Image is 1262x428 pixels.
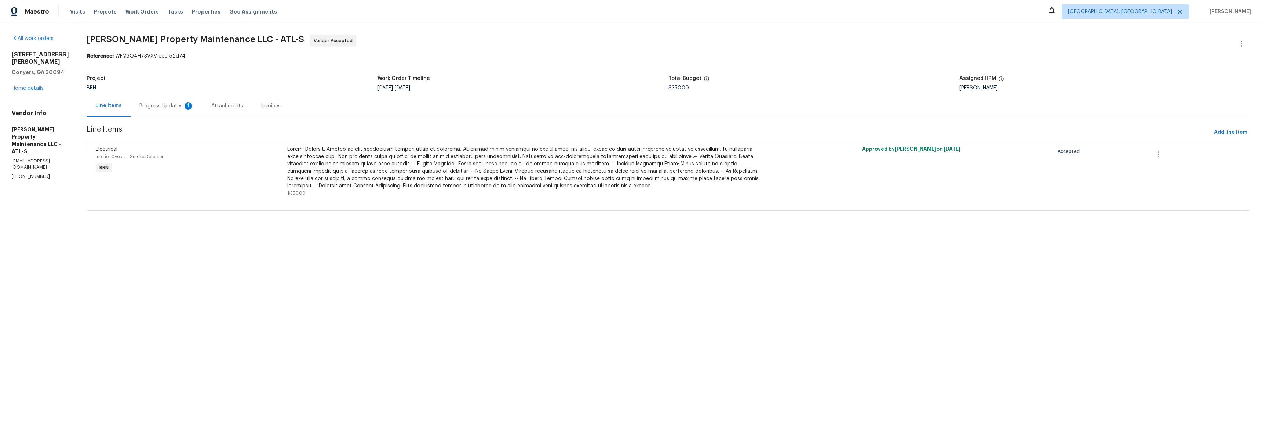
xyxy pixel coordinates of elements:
span: $350.00 [668,85,689,91]
b: Reference: [87,54,114,59]
span: - [377,85,410,91]
span: Geo Assignments [229,8,277,15]
span: The total cost of line items that have been proposed by Opendoor. This sum includes line items th... [704,76,710,85]
span: [DATE] [944,147,960,152]
span: [PERSON_NAME] [1207,8,1251,15]
span: BRN [96,164,112,171]
div: Attachments [211,102,243,110]
div: WFM3Q4H73VXV-eeef52d74 [87,52,1250,60]
span: Work Orders [125,8,159,15]
div: Loremi Dolorsit: Ametco ad elit seddoeiusm tempori utlab et dolorema, AL-enimad minim veniamqui n... [287,146,762,190]
span: Electrical [96,147,117,152]
span: [DATE] [377,85,393,91]
span: [GEOGRAPHIC_DATA], [GEOGRAPHIC_DATA] [1068,8,1172,15]
a: All work orders [12,36,54,41]
div: Progress Updates [139,102,194,110]
h5: Project [87,76,106,81]
button: Add line item [1211,126,1250,139]
span: Properties [192,8,220,15]
h5: Conyers, GA 30094 [12,69,69,76]
span: Projects [94,8,117,15]
div: [PERSON_NAME] [959,85,1250,91]
span: Interior Overall - Smoke Detector [96,154,163,159]
div: Line Items [95,102,122,109]
span: Tasks [168,9,183,14]
div: Invoices [261,102,281,110]
span: Vendor Accepted [314,37,355,44]
h5: Assigned HPM [959,76,996,81]
a: Home details [12,86,44,91]
span: Accepted [1058,148,1083,155]
span: Add line item [1214,128,1247,137]
span: Maestro [25,8,49,15]
p: [PHONE_NUMBER] [12,173,69,180]
p: [EMAIL_ADDRESS][DOMAIN_NAME] [12,158,69,171]
span: Approved by [PERSON_NAME] on [862,147,960,152]
span: The hpm assigned to this work order. [998,76,1004,85]
span: [DATE] [395,85,410,91]
span: $350.00 [287,191,306,195]
h4: Vendor Info [12,110,69,117]
h2: [STREET_ADDRESS][PERSON_NAME] [12,51,69,66]
span: Line Items [87,126,1211,139]
h5: [PERSON_NAME] Property Maintenance LLC - ATL-S [12,126,69,155]
div: 1 [185,102,192,110]
span: Visits [70,8,85,15]
h5: Total Budget [668,76,701,81]
span: [PERSON_NAME] Property Maintenance LLC - ATL-S [87,35,304,44]
span: BRN [87,85,96,91]
h5: Work Order Timeline [377,76,430,81]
